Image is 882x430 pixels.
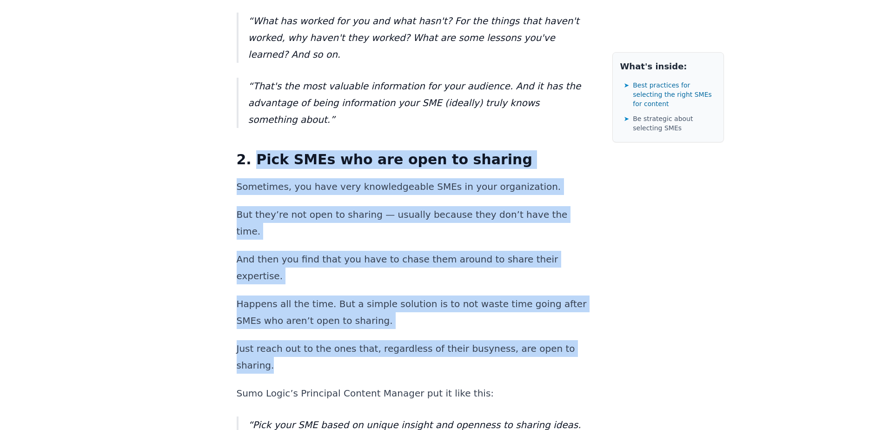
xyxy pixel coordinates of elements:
span: ➤ [624,114,630,123]
span: ➤ [624,81,630,90]
p: Sumo Logic’s Principal Content Manager put it like this: [237,385,590,402]
a: ➤Best practices for selecting the right SMEs for content [624,79,716,110]
strong: 2. Pick SMEs who are open to sharing [237,151,532,168]
p: And then you find that you have to chase them around to share their expertise. [237,251,590,284]
a: ➤Be strategic about selecting SMEs [624,112,716,134]
span: Be strategic about selecting SMEs [633,114,716,133]
blockquote: “What has worked for you and what hasn't? For the things that haven't worked, why haven't they wo... [237,13,590,63]
blockquote: “That's the most valuable information for your audience. And it has the advantage of being inform... [237,78,590,128]
p: Just reach out to the ones that, regardless of their busyness, are open to sharing. [237,340,590,374]
p: But they’re not open to sharing — usually because they don’t have the time. [237,206,590,240]
p: Happens all the time. But a simple solution is to not waste time going after SMEs who aren’t open... [237,296,590,329]
h2: What's inside: [620,60,716,73]
span: Best practices for selecting the right SMEs for content [633,81,716,108]
p: Sometimes, you have very knowledgeable SMEs in your organization. [237,178,590,195]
